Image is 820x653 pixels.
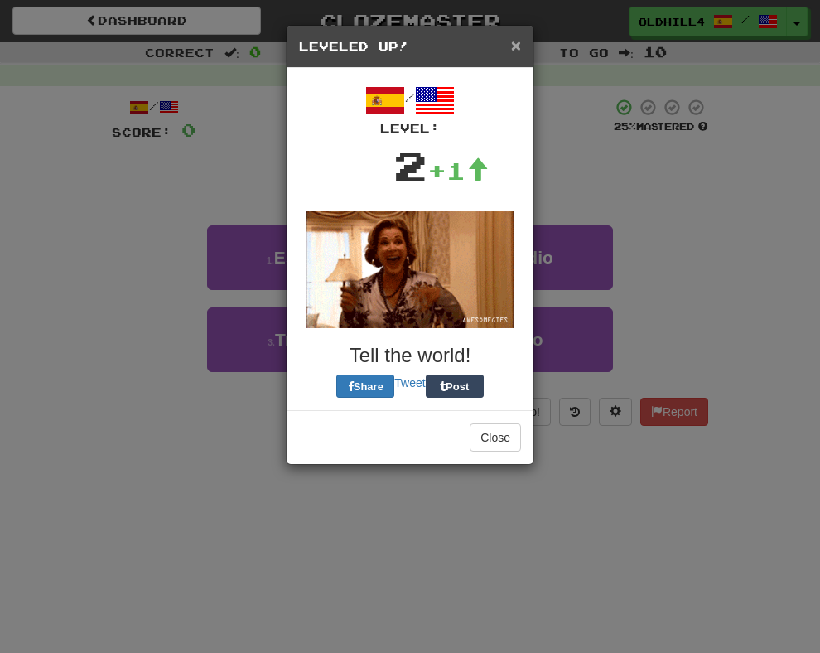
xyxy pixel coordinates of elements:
[299,120,521,137] div: Level:
[511,36,521,55] span: ×
[299,345,521,366] h3: Tell the world!
[299,38,521,55] h5: Leveled Up!
[394,376,425,389] a: Tweet
[470,423,521,452] button: Close
[511,36,521,54] button: Close
[336,375,394,398] button: Share
[427,154,489,187] div: +1
[306,211,514,328] img: lucille-bluth-8f3fd88a9e1d39ebd4dcae2a3c7398930b7aef404e756e0a294bf35c6fedb1b1.gif
[393,137,427,195] div: 2
[426,375,484,398] button: Post
[299,80,521,137] div: /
